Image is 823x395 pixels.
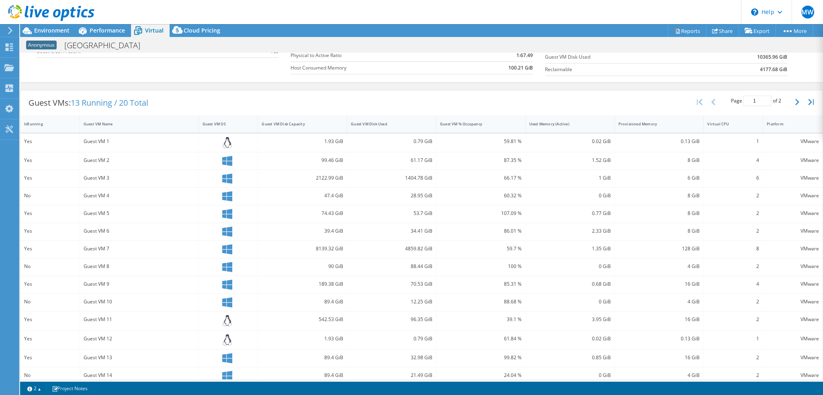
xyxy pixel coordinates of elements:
[262,156,343,165] div: 99.46 GiB
[440,244,522,253] div: 59.7 %
[767,371,819,380] div: VMware
[440,334,522,343] div: 61.84 %
[20,90,156,115] div: Guest VMs:
[440,137,522,146] div: 59.81 %
[801,6,814,18] span: MW
[707,262,759,271] div: 2
[707,334,759,343] div: 1
[618,244,700,253] div: 128 GiB
[743,96,772,106] input: jump to page
[262,227,343,235] div: 39.4 GiB
[767,137,819,146] div: VMware
[618,371,700,380] div: 4 GiB
[767,262,819,271] div: VMware
[24,209,76,218] div: Yes
[24,315,76,324] div: Yes
[707,227,759,235] div: 2
[24,227,76,235] div: Yes
[757,53,787,61] b: 10365.96 GiB
[529,244,611,253] div: 1.35 GiB
[440,262,522,271] div: 100 %
[529,227,611,235] div: 2.33 GiB
[84,280,195,289] div: Guest VM 9
[529,191,611,200] div: 0 GiB
[767,156,819,165] div: VMware
[24,353,76,362] div: Yes
[24,334,76,343] div: Yes
[529,334,611,343] div: 0.02 GiB
[618,209,700,218] div: 8 GiB
[618,280,700,289] div: 16 GiB
[440,209,522,218] div: 107.09 %
[529,156,611,165] div: 1.52 GiB
[707,174,759,182] div: 6
[61,41,153,50] h1: [GEOGRAPHIC_DATA]
[440,121,512,127] div: Guest VM % Occupancy
[767,227,819,235] div: VMware
[545,53,704,61] label: Guest VM Disk Used
[84,209,195,218] div: Guest VM 5
[84,137,195,146] div: Guest VM 1
[84,262,195,271] div: Guest VM 8
[262,280,343,289] div: 189.38 GiB
[351,137,432,146] div: 0.79 GiB
[707,244,759,253] div: 8
[262,297,343,306] div: 89.4 GiB
[84,315,195,324] div: Guest VM 11
[707,280,759,289] div: 4
[529,137,611,146] div: 0.02 GiB
[760,65,787,74] b: 4177.68 GiB
[84,227,195,235] div: Guest VM 6
[84,297,195,306] div: Guest VM 10
[24,156,76,165] div: Yes
[618,334,700,343] div: 0.13 GiB
[184,27,220,34] span: Cloud Pricing
[706,25,739,37] a: Share
[618,191,700,200] div: 8 GiB
[668,25,706,37] a: Reports
[351,156,432,165] div: 61.17 GiB
[24,244,76,253] div: Yes
[71,97,148,108] span: 13 Running / 20 Total
[24,297,76,306] div: No
[707,315,759,324] div: 2
[34,27,70,34] span: Environment
[351,121,423,127] div: Guest VM Disk Used
[707,137,759,146] div: 1
[24,121,66,127] div: IsRunning
[529,371,611,380] div: 0 GiB
[529,353,611,362] div: 0.85 GiB
[618,353,700,362] div: 16 GiB
[618,262,700,271] div: 4 GiB
[767,244,819,253] div: VMware
[24,174,76,182] div: Yes
[529,209,611,218] div: 0.77 GiB
[618,137,700,146] div: 0.13 GiB
[262,244,343,253] div: 8139.32 GiB
[440,297,522,306] div: 88.68 %
[516,51,533,59] b: 1:67.49
[751,8,758,16] svg: \n
[440,191,522,200] div: 60.32 %
[776,25,813,37] a: More
[351,191,432,200] div: 28.95 GiB
[767,315,819,324] div: VMware
[26,41,57,49] span: Anonymous
[84,371,195,380] div: Guest VM 14
[351,244,432,253] div: 4859.82 GiB
[767,121,809,127] div: Platform
[351,297,432,306] div: 12.25 GiB
[440,227,522,235] div: 86.01 %
[24,262,76,271] div: No
[707,156,759,165] div: 4
[145,27,164,34] span: Virtual
[46,383,93,393] a: Project Notes
[767,280,819,289] div: VMware
[618,297,700,306] div: 4 GiB
[262,353,343,362] div: 89.4 GiB
[24,371,76,380] div: No
[767,174,819,182] div: VMware
[84,353,195,362] div: Guest VM 13
[262,191,343,200] div: 47.4 GiB
[529,121,601,127] div: Used Memory (Active)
